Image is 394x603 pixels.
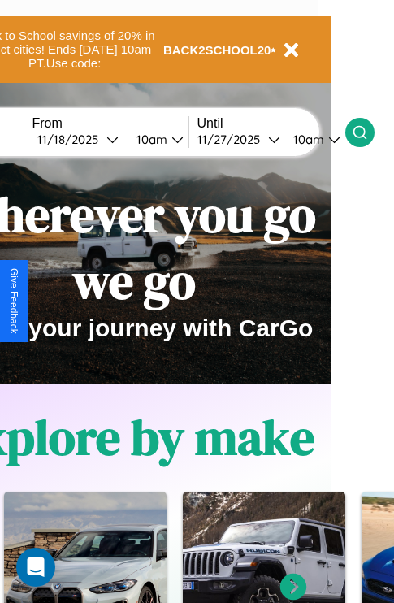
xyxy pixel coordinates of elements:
[163,43,271,57] b: BACK2SCHOOL20
[128,132,171,147] div: 10am
[197,116,345,131] label: Until
[16,548,55,587] div: Open Intercom Messenger
[37,132,106,147] div: 11 / 18 / 2025
[32,131,123,148] button: 11/18/2025
[285,132,328,147] div: 10am
[197,132,268,147] div: 11 / 27 / 2025
[123,131,188,148] button: 10am
[32,116,188,131] label: From
[8,268,19,334] div: Give Feedback
[280,131,345,148] button: 10am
